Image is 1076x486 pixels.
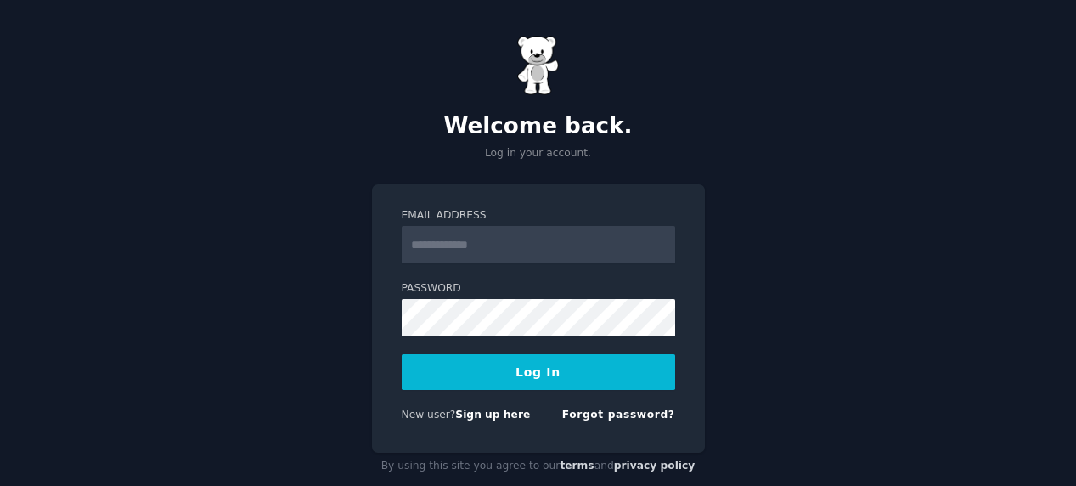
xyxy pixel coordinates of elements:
div: By using this site you agree to our and [372,453,705,480]
a: Sign up here [455,409,530,421]
img: Gummy Bear [517,36,560,95]
label: Email Address [402,208,675,223]
a: terms [560,460,594,472]
a: Forgot password? [562,409,675,421]
p: Log in your account. [372,146,705,161]
h2: Welcome back. [372,113,705,140]
label: Password [402,281,675,297]
span: New user? [402,409,456,421]
button: Log In [402,354,675,390]
a: privacy policy [614,460,696,472]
